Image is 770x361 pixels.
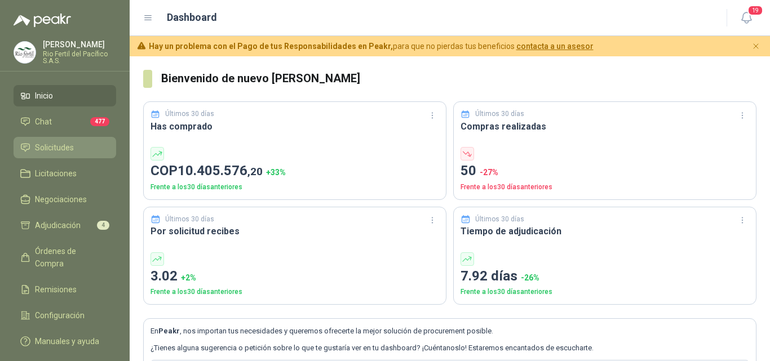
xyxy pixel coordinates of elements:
[151,119,439,133] h3: Has comprado
[151,287,439,297] p: Frente a los 30 días anteriores
[14,14,71,27] img: Logo peakr
[35,193,87,206] span: Negociaciones
[151,182,439,193] p: Frente a los 30 días anteriores
[35,335,99,347] span: Manuales y ayuda
[475,109,524,119] p: Últimos 30 días
[14,163,116,184] a: Licitaciones
[461,182,749,193] p: Frente a los 30 días anteriores
[247,165,263,178] span: ,20
[43,41,116,48] p: [PERSON_NAME]
[14,240,116,274] a: Órdenes de Compra
[266,168,286,177] span: + 33 %
[35,141,74,154] span: Solicitudes
[151,266,439,287] p: 3.02
[749,39,763,54] button: Cerrar
[165,109,214,119] p: Últimos 30 días
[167,10,217,25] h1: Dashboard
[461,224,749,238] h3: Tiempo de adjudicación
[461,287,749,297] p: Frente a los 30 días anteriores
[90,117,109,126] span: 477
[149,42,393,51] b: Hay un problema con el Pago de tus Responsabilidades en Peakr,
[151,342,749,354] p: ¿Tienes alguna sugerencia o petición sobre lo que te gustaría ver en tu dashboard? ¡Cuéntanoslo! ...
[35,283,77,296] span: Remisiones
[747,5,763,16] span: 19
[461,161,749,182] p: 50
[461,119,749,133] h3: Compras realizadas
[14,85,116,106] a: Inicio
[480,168,498,177] span: -27 %
[14,305,116,326] a: Configuración
[151,224,439,238] h3: Por solicitud recibes
[35,115,52,128] span: Chat
[521,273,539,282] span: -26 %
[35,219,81,231] span: Adjudicación
[35,309,85,322] span: Configuración
[14,279,116,300] a: Remisiones
[165,214,214,225] p: Últimos 30 días
[161,70,756,87] h3: Bienvenido de nuevo [PERSON_NAME]
[151,326,749,337] p: En , nos importan tus necesidades y queremos ofrecerte la mejor solución de procurement posible.
[14,111,116,132] a: Chat477
[736,8,756,28] button: 19
[178,163,263,179] span: 10.405.576
[151,161,439,182] p: COP
[14,215,116,236] a: Adjudicación4
[181,273,196,282] span: + 2 %
[43,51,116,64] p: Rio Fertil del Pacífico S.A.S.
[35,245,105,270] span: Órdenes de Compra
[149,40,594,52] span: para que no pierdas tus beneficios
[475,214,524,225] p: Últimos 30 días
[461,266,749,287] p: 7.92 días
[97,221,109,230] span: 4
[158,327,180,335] b: Peakr
[14,331,116,352] a: Manuales y ayuda
[35,90,53,102] span: Inicio
[14,42,36,63] img: Company Logo
[14,189,116,210] a: Negociaciones
[516,42,594,51] a: contacta a un asesor
[35,167,77,180] span: Licitaciones
[14,137,116,158] a: Solicitudes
